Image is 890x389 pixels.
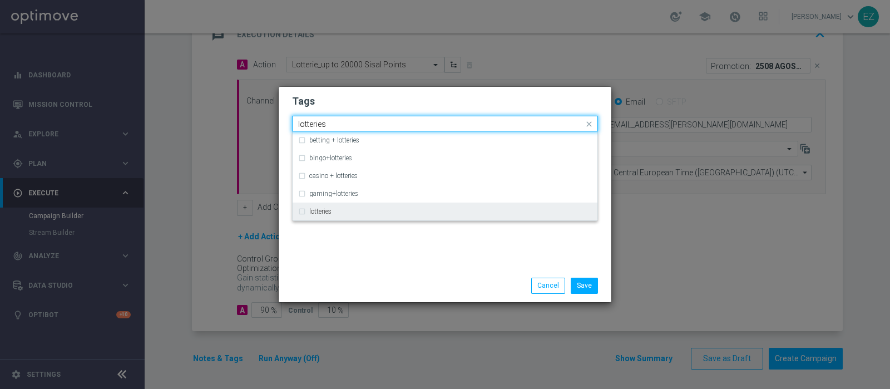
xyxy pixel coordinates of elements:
div: bingo+lotteries [298,149,592,167]
div: gaming+lotteries [298,185,592,203]
label: betting + lotteries [309,137,359,144]
label: gaming+lotteries [309,190,358,197]
button: Cancel [531,278,565,293]
label: lotteries [309,208,332,215]
ng-select: cb giocato, talent, up-selling [292,116,598,131]
ng-dropdown-panel: Options list [292,131,598,221]
div: lotteries [298,203,592,220]
label: bingo+lotteries [309,155,352,161]
div: betting + lotteries [298,131,592,149]
button: Save [571,278,598,293]
label: casino + lotteries [309,173,358,179]
h2: Tags [292,95,598,108]
div: casino + lotteries [298,167,592,185]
